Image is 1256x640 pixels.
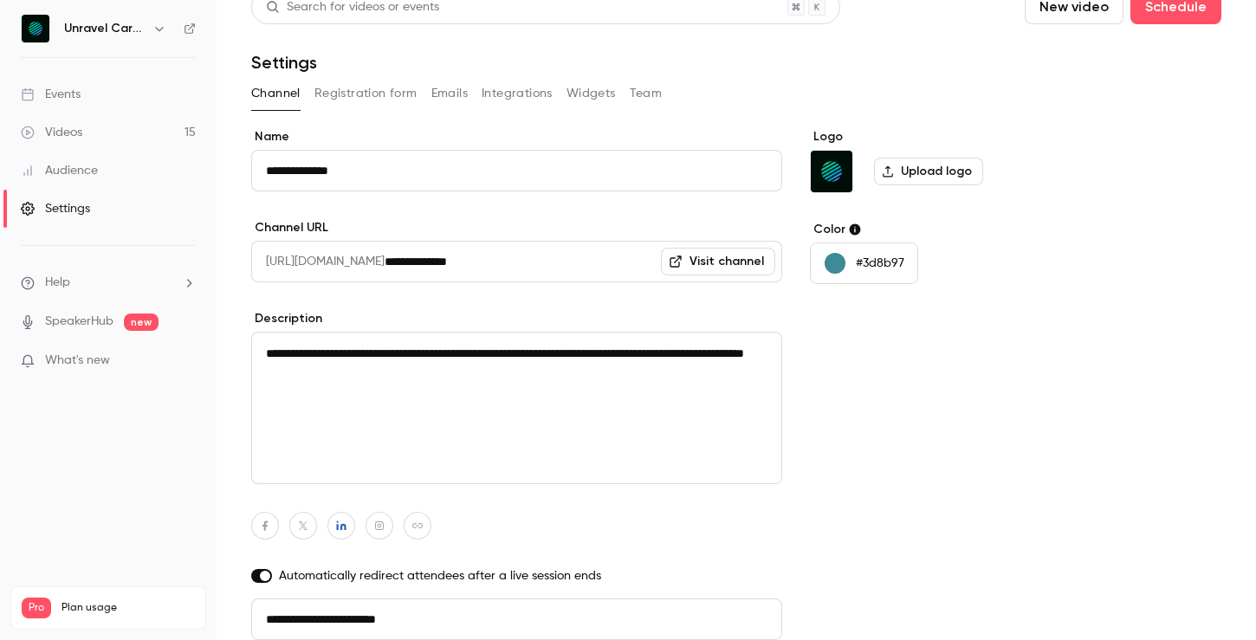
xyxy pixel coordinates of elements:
[251,52,317,73] h1: Settings
[251,219,782,236] label: Channel URL
[566,80,616,107] button: Widgets
[45,313,113,331] a: SpeakerHub
[45,274,70,292] span: Help
[45,352,110,370] span: What's new
[482,80,553,107] button: Integrations
[810,242,918,284] button: #3d8b97
[251,567,782,585] label: Automatically redirect attendees after a live session ends
[661,248,775,275] a: Visit channel
[811,151,852,192] img: Unravel Carbon
[251,128,782,145] label: Name
[856,255,904,272] p: #3d8b97
[22,15,49,42] img: Unravel Carbon
[251,310,782,327] label: Description
[431,80,468,107] button: Emails
[810,221,1076,238] label: Color
[314,80,418,107] button: Registration form
[251,80,301,107] button: Channel
[21,274,196,292] li: help-dropdown-opener
[64,20,146,37] h6: Unravel Carbon
[810,128,1076,145] label: Logo
[62,601,195,615] span: Plan usage
[21,124,82,141] div: Videos
[175,353,196,369] iframe: Noticeable Trigger
[810,128,1076,193] section: Logo
[124,314,159,331] span: new
[21,162,98,179] div: Audience
[21,200,90,217] div: Settings
[630,80,663,107] button: Team
[22,598,51,618] span: Pro
[251,241,385,282] span: [URL][DOMAIN_NAME]
[874,158,983,185] label: Upload logo
[21,86,81,103] div: Events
